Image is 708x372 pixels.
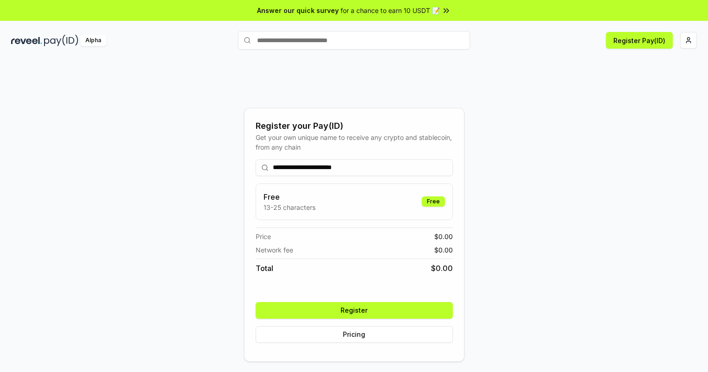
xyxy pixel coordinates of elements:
[422,196,445,207] div: Free
[264,202,315,212] p: 13-25 characters
[256,120,453,132] div: Register your Pay(ID)
[80,35,106,46] div: Alpha
[431,263,453,274] span: $ 0.00
[257,6,339,15] span: Answer our quick survey
[256,245,293,255] span: Network fee
[256,263,273,274] span: Total
[434,232,453,241] span: $ 0.00
[11,35,42,46] img: reveel_dark
[341,6,440,15] span: for a chance to earn 10 USDT 📝
[256,326,453,343] button: Pricing
[256,302,453,319] button: Register
[256,232,271,241] span: Price
[256,132,453,152] div: Get your own unique name to receive any crypto and stablecoin, from any chain
[434,245,453,255] span: $ 0.00
[264,191,315,202] h3: Free
[44,35,78,46] img: pay_id
[606,32,673,49] button: Register Pay(ID)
